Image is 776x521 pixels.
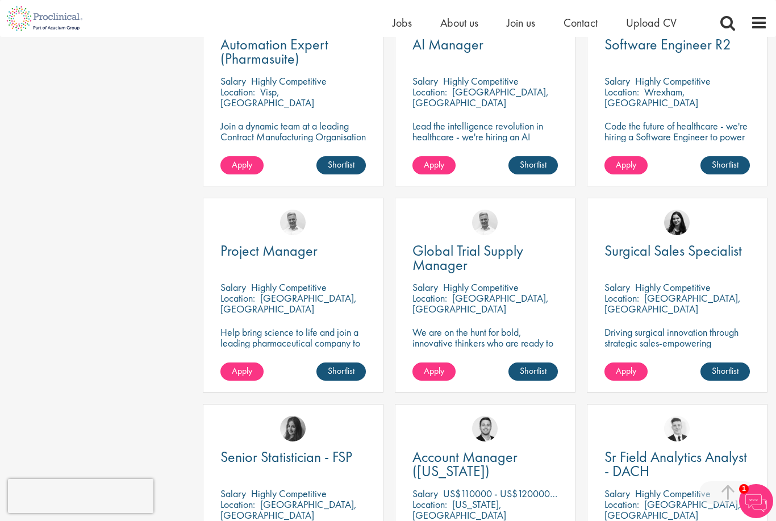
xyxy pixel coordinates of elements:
span: Salary [604,487,630,500]
p: Highly Competitive [443,281,519,294]
span: Automation Expert (Pharmasuite) [220,35,328,68]
p: Visp, [GEOGRAPHIC_DATA] [220,85,314,109]
p: [GEOGRAPHIC_DATA], [GEOGRAPHIC_DATA] [220,291,357,315]
a: Upload CV [626,15,677,30]
p: Join a dynamic team at a leading Contract Manufacturing Organisation (CMO) and contribute to grou... [220,120,366,174]
a: Join us [507,15,535,30]
span: Surgical Sales Specialist [604,241,742,260]
p: Wrexham, [GEOGRAPHIC_DATA] [604,85,698,109]
span: Apply [232,159,252,170]
span: Location: [220,85,255,98]
span: Software Engineer R2 [604,35,731,54]
iframe: reCAPTCHA [8,479,153,513]
a: Apply [220,156,264,174]
a: Jobs [393,15,412,30]
span: Location: [604,291,639,305]
span: Salary [412,74,438,87]
span: Location: [412,85,447,98]
p: Highly Competitive [635,487,711,500]
a: Shortlist [508,362,558,381]
p: Driving surgical innovation through strategic sales-empowering operating rooms with cutting-edge ... [604,327,750,370]
p: [GEOGRAPHIC_DATA], [GEOGRAPHIC_DATA] [412,291,549,315]
a: Contact [564,15,598,30]
p: [GEOGRAPHIC_DATA], [GEOGRAPHIC_DATA] [412,85,549,109]
a: Surgical Sales Specialist [604,244,750,258]
p: Highly Competitive [251,74,327,87]
p: Highly Competitive [635,74,711,87]
span: Account Manager ([US_STATE]) [412,447,518,481]
span: Location: [412,498,447,511]
img: Joshua Bye [472,210,498,235]
img: Nicolas Daniel [664,416,690,441]
span: Location: [604,85,639,98]
span: Salary [220,74,246,87]
img: Heidi Hennigan [280,416,306,441]
a: Shortlist [508,156,558,174]
a: Project Manager [220,244,366,258]
img: Chatbot [739,484,773,518]
span: Apply [424,159,444,170]
a: Automation Expert (Pharmasuite) [220,37,366,66]
a: Senior Statistician - FSP [220,450,366,464]
a: Apply [604,362,648,381]
a: AI Manager [412,37,558,52]
a: Global Trial Supply Manager [412,244,558,272]
span: Senior Statistician - FSP [220,447,352,466]
a: Shortlist [316,362,366,381]
a: Software Engineer R2 [604,37,750,52]
span: Salary [220,281,246,294]
a: Shortlist [316,156,366,174]
p: [GEOGRAPHIC_DATA], [GEOGRAPHIC_DATA] [604,291,741,315]
img: Parker Jensen [472,416,498,441]
p: We are on the hunt for bold, innovative thinkers who are ready to help push the boundaries of sci... [412,327,558,381]
p: Highly Competitive [443,74,519,87]
span: AI Manager [412,35,483,54]
span: Salary [412,487,438,500]
span: Location: [604,498,639,511]
p: US$110000 - US$120000 per annum [443,487,593,500]
a: Apply [220,362,264,381]
p: Highly Competitive [251,281,327,294]
a: Apply [604,156,648,174]
img: Joshua Bye [280,210,306,235]
p: Lead the intelligence revolution in healthcare - we're hiring an AI Manager to transform patient ... [412,120,558,174]
a: Shortlist [700,156,750,174]
span: Apply [424,365,444,377]
a: About us [440,15,478,30]
a: Shortlist [700,362,750,381]
span: Global Trial Supply Manager [412,241,523,274]
span: Apply [616,365,636,377]
span: Salary [412,281,438,294]
span: Location: [220,498,255,511]
a: Account Manager ([US_STATE]) [412,450,558,478]
p: Highly Competitive [635,281,711,294]
span: Apply [616,159,636,170]
span: Salary [220,487,246,500]
span: Salary [604,74,630,87]
span: Location: [220,291,255,305]
span: Salary [604,281,630,294]
span: Apply [232,365,252,377]
img: Indre Stankeviciute [664,210,690,235]
span: Project Manager [220,241,318,260]
p: Highly Competitive [251,487,327,500]
a: Sr Field Analytics Analyst - DACH [604,450,750,478]
span: Sr Field Analytics Analyst - DACH [604,447,747,481]
span: 1 [739,484,749,494]
p: Help bring science to life and join a leading pharmaceutical company to play a key role in overse... [220,327,366,381]
span: Location: [412,291,447,305]
a: Apply [412,156,456,174]
a: Apply [412,362,456,381]
p: Code the future of healthcare - we're hiring a Software Engineer to power innovation and precisio... [604,120,750,164]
